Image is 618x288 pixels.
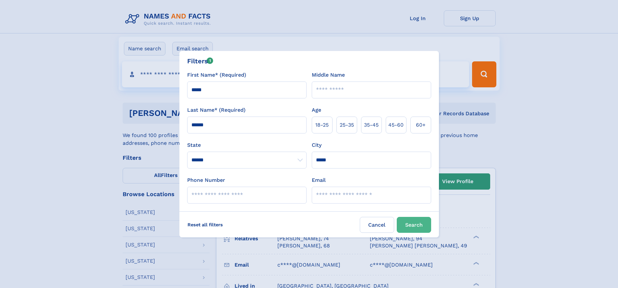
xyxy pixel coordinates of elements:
[315,121,329,129] span: 18‑25
[312,141,321,149] label: City
[364,121,379,129] span: 35‑45
[183,217,227,232] label: Reset all filters
[397,217,431,233] button: Search
[312,106,321,114] label: Age
[187,176,225,184] label: Phone Number
[187,71,246,79] label: First Name* (Required)
[187,56,213,66] div: Filters
[416,121,426,129] span: 60+
[187,141,307,149] label: State
[360,217,394,233] label: Cancel
[388,121,404,129] span: 45‑60
[187,106,246,114] label: Last Name* (Required)
[340,121,354,129] span: 25‑35
[312,176,326,184] label: Email
[312,71,345,79] label: Middle Name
